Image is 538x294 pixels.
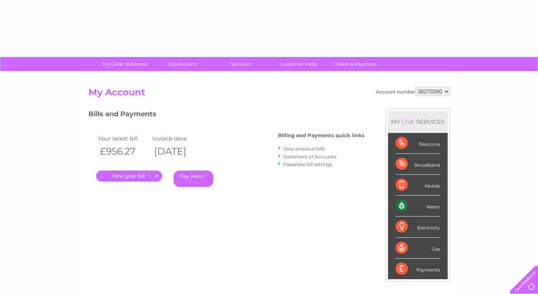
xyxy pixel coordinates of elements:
div: MY SERVICES [388,111,448,133]
a: Pay Here [174,171,213,187]
h3: Bills and Payments [88,109,364,122]
a: Customer Help [267,57,330,71]
th: [DATE] [150,144,205,159]
div: Gas [396,238,440,259]
th: £956.27 [96,144,151,159]
a: Statement of Accounts [283,154,336,160]
a: Paperless bill settings [283,161,332,167]
div: Electricity [396,217,440,237]
div: Payments [396,259,440,279]
div: Broadband [396,154,440,175]
a: . [96,171,162,182]
a: My Clear Business [94,57,156,71]
a: Services [209,57,272,71]
h4: Billing and Payments quick links [278,133,364,138]
a: My Account [151,57,214,71]
div: Account number [376,87,450,96]
td: Invoice date [150,133,205,144]
a: Make A Payment [325,57,387,71]
a: View previous bills [283,146,325,152]
div: Telecoms [396,133,440,154]
td: Your latest bill [96,133,151,144]
div: LIVE [400,118,416,125]
h2: My Account [88,87,450,101]
div: Mobile [396,175,440,196]
div: Water [396,196,440,217]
